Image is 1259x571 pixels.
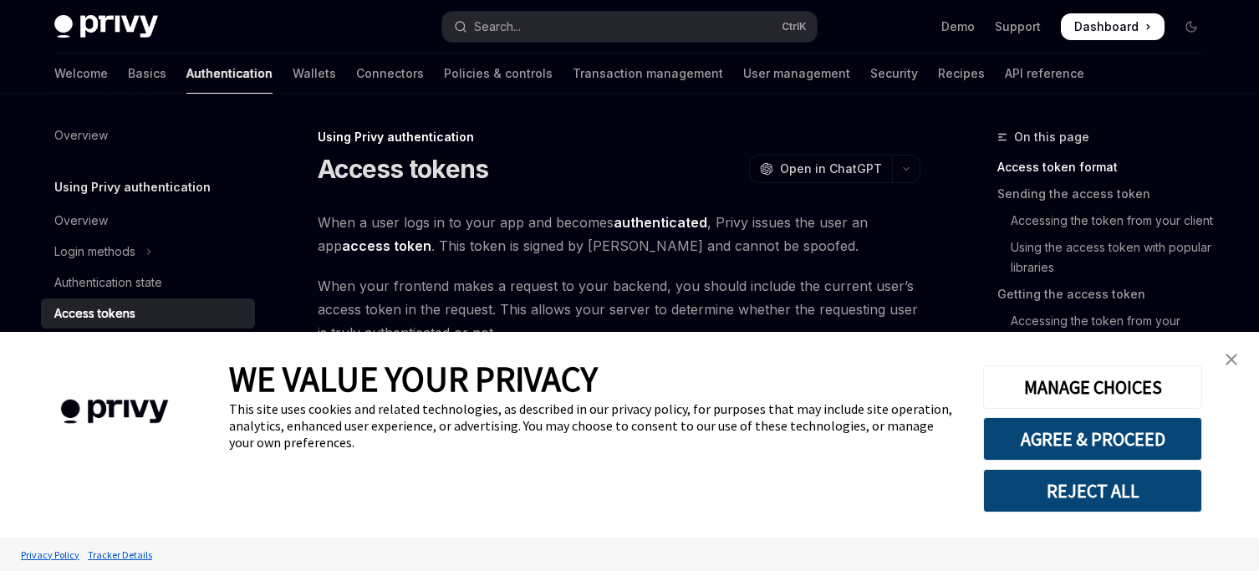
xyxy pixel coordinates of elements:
a: Logging users out [41,329,255,359]
a: Security [870,54,918,94]
span: Open in ChatGPT [780,161,882,177]
div: Overview [54,211,108,231]
img: company logo [25,375,204,448]
div: Overview [54,125,108,145]
a: Access tokens [41,298,255,329]
div: Access tokens [54,303,135,324]
button: Toggle Login methods section [41,237,255,267]
a: Authentication state [41,268,255,298]
a: Tracker Details [84,540,156,569]
div: This site uses cookies and related technologies, as described in our privacy policy, for purposes... [229,400,958,451]
a: Privacy Policy [17,540,84,569]
a: Support [995,18,1041,35]
a: User management [743,54,850,94]
button: MANAGE CHOICES [983,365,1202,409]
a: Recipes [938,54,985,94]
h1: Access tokens [318,154,488,184]
h5: Using Privy authentication [54,177,211,197]
a: Dashboard [1061,13,1165,40]
button: Open search [442,12,817,42]
a: close banner [1215,343,1248,376]
img: dark logo [54,15,158,38]
strong: access token [342,237,431,254]
a: Demo [941,18,975,35]
strong: authenticated [614,214,707,231]
button: Open in ChatGPT [749,155,892,183]
span: WE VALUE YOUR PRIVACY [229,357,598,400]
button: REJECT ALL [983,469,1202,512]
span: When a user logs in to your app and becomes , Privy issues the user an app . This token is signed... [318,211,920,257]
div: Login methods [54,242,135,262]
img: close banner [1226,354,1237,365]
span: When your frontend makes a request to your backend, you should include the current user’s access ... [318,274,920,344]
a: Authentication [186,54,273,94]
span: Dashboard [1074,18,1139,35]
a: Policies & controls [444,54,553,94]
a: Transaction management [573,54,723,94]
a: Connectors [356,54,424,94]
a: Using the access token with popular libraries [997,234,1218,281]
a: Accessing the token from your server [997,308,1218,354]
a: Sending the access token [997,181,1218,207]
div: Authentication state [54,273,162,293]
a: API reference [1005,54,1084,94]
a: Accessing the token from your client [997,207,1218,234]
a: Overview [41,206,255,236]
a: Welcome [54,54,108,94]
span: Ctrl K [782,20,807,33]
a: Access token format [997,154,1218,181]
button: Toggle dark mode [1178,13,1205,40]
span: On this page [1014,127,1089,147]
a: Wallets [293,54,336,94]
a: Getting the access token [997,281,1218,308]
a: Overview [41,120,255,150]
div: Search... [474,17,521,37]
div: Using Privy authentication [318,129,920,145]
a: Basics [128,54,166,94]
button: AGREE & PROCEED [983,417,1202,461]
